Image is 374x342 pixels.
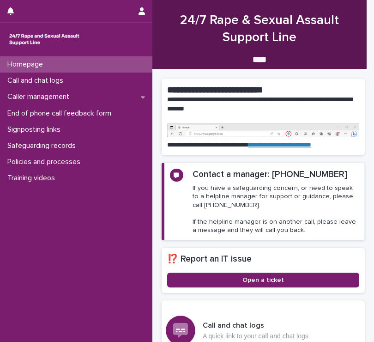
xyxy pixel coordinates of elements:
p: Homepage [4,60,50,69]
p: Call and chat logs [4,76,71,85]
h3: Call and chat logs [203,321,308,330]
p: Policies and processes [4,158,88,166]
p: Caller management [4,92,77,101]
h2: Contact a manager: [PHONE_NUMBER] [193,169,347,181]
p: Training videos [4,174,62,183]
p: Signposting links [4,125,68,134]
h2: ⁉️ Report an IT issue [167,253,359,265]
p: Safeguarding records [4,141,83,150]
p: End of phone call feedback form [4,109,119,118]
img: https%3A%2F%2Fcdn.document360.io%2F0deca9d6-0dac-4e56-9e8f-8d9979bfce0e%2FImages%2FDocumentation%... [167,123,359,137]
span: Open a ticket [242,277,284,283]
img: rhQMoQhaT3yELyF149Cw [7,30,81,49]
p: If you have a safeguarding concern, or need to speak to a helpline manager for support or guidanc... [193,184,359,234]
p: A quick link to your call and chat logs [203,332,308,340]
a: Open a ticket [167,273,359,287]
h1: 24/7 Rape & Sexual Assault Support Line [162,12,357,46]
